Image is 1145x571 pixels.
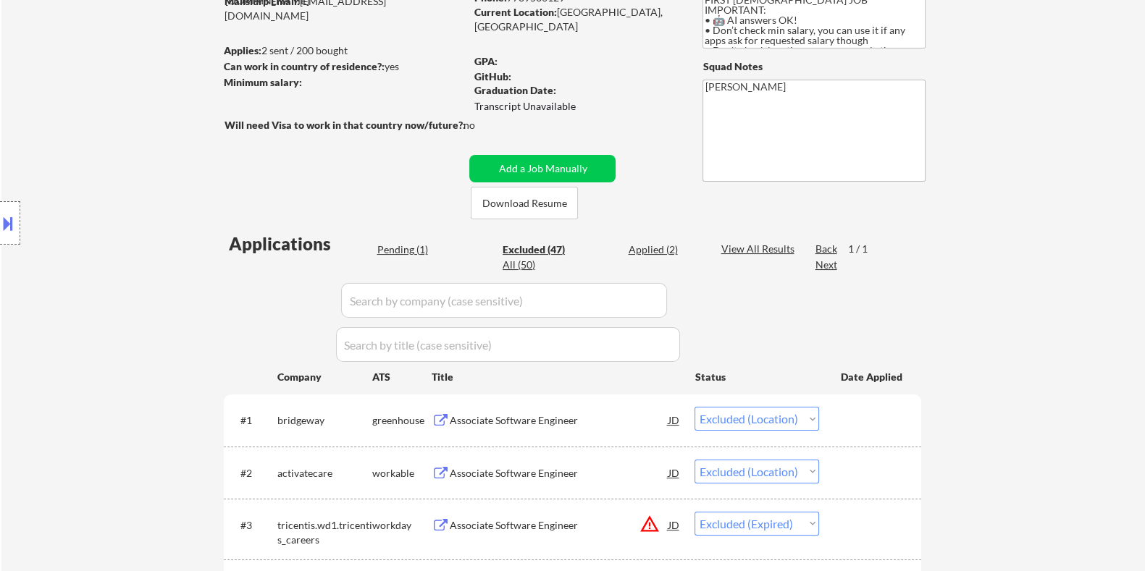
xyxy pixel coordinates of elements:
strong: Will need Visa to work in that country now/future?: [224,119,465,131]
div: Title [431,370,681,384]
div: Next [815,258,838,272]
div: JD [666,512,681,538]
strong: Minimum salary: [223,76,301,88]
strong: Current Location: [474,6,556,18]
div: Company [277,370,372,384]
div: workable [372,466,431,481]
div: #2 [240,466,265,481]
div: no [463,118,504,132]
div: workday [372,518,431,533]
div: [GEOGRAPHIC_DATA], [GEOGRAPHIC_DATA] [474,5,679,33]
strong: Graduation Date: [474,84,555,96]
div: Applications [228,235,372,253]
input: Search by title (case sensitive) [336,327,680,362]
div: Pending (1) [377,242,449,257]
div: tricentis.wd1.tricentis_careers [277,518,372,546]
div: Back [815,242,838,256]
div: Associate Software Engineer [449,413,668,428]
div: 1 / 1 [847,242,881,256]
div: Date Applied [840,370,904,384]
div: #1 [240,413,265,428]
div: JD [666,460,681,486]
div: Applied (2) [628,242,700,257]
div: bridgeway [277,413,372,428]
div: Associate Software Engineer [449,518,668,533]
button: Download Resume [471,187,578,219]
div: 2 sent / 200 bought [223,43,464,58]
div: View All Results [721,242,798,256]
div: yes [223,59,460,74]
div: All (50) [503,258,575,272]
div: activatecare [277,466,372,481]
button: Add a Job Manually [469,155,616,182]
div: ATS [372,370,431,384]
div: Excluded (47) [503,242,575,257]
strong: GPA: [474,55,497,67]
strong: Applies: [223,44,261,56]
div: JD [666,407,681,433]
input: Search by company (case sensitive) [341,283,667,318]
div: Associate Software Engineer [449,466,668,481]
div: Status [695,363,819,389]
div: #3 [240,518,265,533]
strong: GitHub: [474,70,511,83]
div: Squad Notes [702,59,926,74]
strong: Can work in country of residence?: [223,60,384,72]
div: greenhouse [372,413,431,428]
button: warning_amber [639,514,659,534]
